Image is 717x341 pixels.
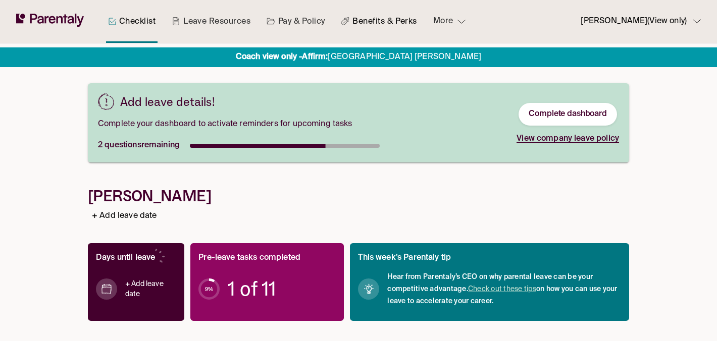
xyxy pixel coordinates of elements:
strong: Coach view only - Affirm : [236,53,328,61]
p: Days until leave [96,251,155,265]
span: Hear from Parentaly’s CEO on why parental leave can be your competitive advantage. on how you can... [387,271,621,307]
p: [PERSON_NAME] (View only) [581,15,687,28]
p: This week’s Parentaly tip [358,251,451,265]
p: 2 questions remaining [98,139,181,152]
a: Check out these tips [468,286,536,293]
h1: [PERSON_NAME] [88,187,629,205]
span: 1 of 11 [228,284,276,294]
a: View company leave policy [517,136,619,143]
span: Complete your dashboard to activate reminders for upcoming tasks [98,118,380,131]
p: + Add leave date [92,209,157,223]
p: [GEOGRAPHIC_DATA] [PERSON_NAME] [236,50,481,64]
h3: Add leave details! [120,96,215,107]
p: Pre-leave tasks completed [198,251,300,265]
a: + Add leave date [125,279,176,299]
